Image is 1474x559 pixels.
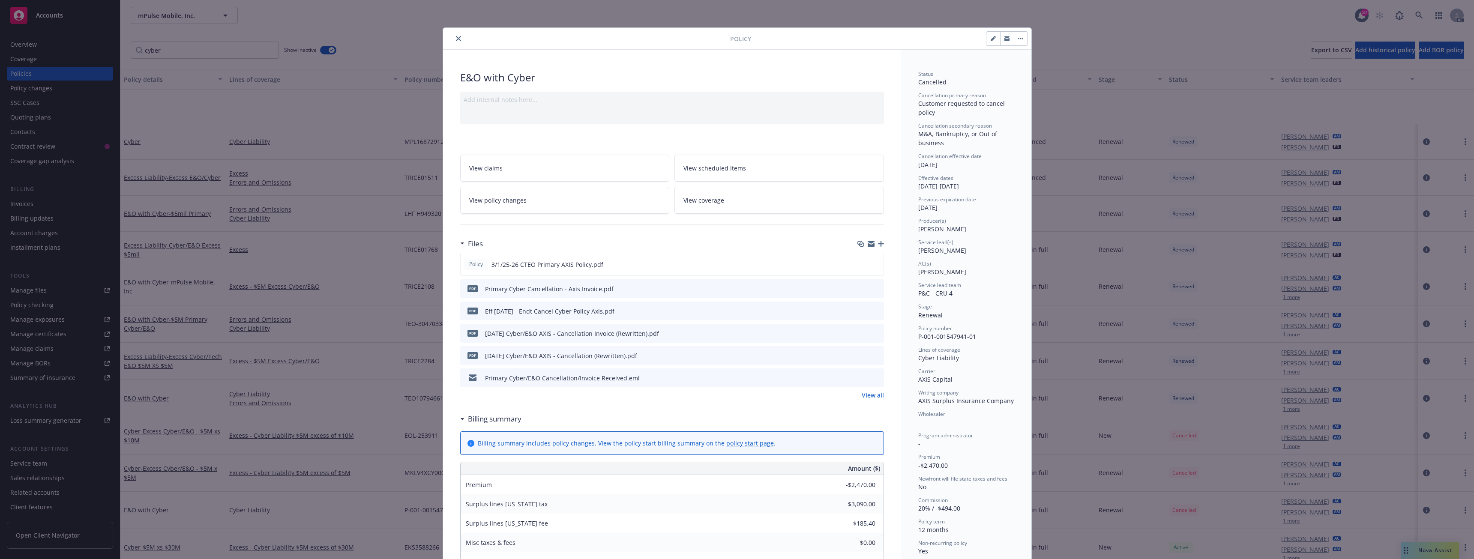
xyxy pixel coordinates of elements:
[730,34,751,43] span: Policy
[460,70,884,85] div: E&O with Cyber
[873,374,881,383] button: preview file
[872,260,880,269] button: preview file
[918,453,940,460] span: Premium
[468,238,483,249] h3: Files
[918,122,992,129] span: Cancellation secondary reason
[918,70,933,78] span: Status
[825,536,881,549] input: 0.00
[460,155,670,182] a: View claims
[485,374,640,383] div: Primary Cyber/E&O Cancellation/Invoice Received.eml
[918,239,953,246] span: Service lead(s)
[468,413,521,424] h3: Billing summary
[918,289,953,297] span: P&C - CRU 4
[848,464,880,473] span: Amount ($)
[825,498,881,511] input: 0.00
[467,260,485,268] span: Policy
[485,307,614,316] div: Eff [DATE] - Endt Cancel Cyber Policy Axis.pdf
[859,351,866,360] button: download file
[485,284,614,293] div: Primary Cyber Cancellation - Axis Invoice.pdf
[466,500,548,508] span: Surplus lines [US_STATE] tax
[469,164,503,173] span: View claims
[683,196,724,205] span: View coverage
[873,351,881,360] button: preview file
[918,92,986,99] span: Cancellation primary reason
[918,368,935,375] span: Carrier
[825,517,881,530] input: 0.00
[466,519,548,527] span: Surplus lines [US_STATE] fee
[918,78,947,86] span: Cancelled
[453,33,464,44] button: close
[674,155,884,182] a: View scheduled items
[918,526,949,534] span: 12 months
[918,130,999,147] span: M&A, Bankruptcy, or Out of business
[467,352,478,359] span: pdf
[918,410,945,418] span: Wholesaler
[918,161,938,169] span: [DATE]
[918,518,945,525] span: Policy term
[918,397,1014,405] span: AXIS Surplus Insurance Company
[859,260,866,269] button: download file
[918,432,973,439] span: Program administrator
[918,483,926,491] span: No
[918,174,953,182] span: Effective dates
[918,475,1007,482] span: Newfront will file state taxes and fees
[918,547,928,555] span: Yes
[859,374,866,383] button: download file
[918,418,920,426] span: -
[918,225,966,233] span: [PERSON_NAME]
[918,281,961,289] span: Service lead team
[674,187,884,214] a: View coverage
[918,268,966,276] span: [PERSON_NAME]
[918,332,976,341] span: P-001-001547941-01
[491,260,603,269] span: 3/1/25-26 CTEO Primary AXIS Policy.pdf
[918,217,946,224] span: Producer(s)
[726,439,774,447] a: policy start page
[464,95,881,104] div: Add internal notes here...
[918,174,1014,191] div: [DATE] - [DATE]
[478,439,776,448] div: Billing summary includes policy changes. View the policy start billing summary on the .
[918,389,959,396] span: Writing company
[862,391,884,400] a: View all
[918,203,938,212] span: [DATE]
[467,330,478,336] span: pdf
[467,308,478,314] span: pdf
[460,238,483,249] div: Files
[918,260,931,267] span: AC(s)
[918,353,1014,362] div: Cyber Liability
[859,307,866,316] button: download file
[485,351,637,360] div: [DATE] Cyber/E&O AXIS - Cancellation (Rewritten).pdf
[466,538,515,547] span: Misc taxes & fees
[873,284,881,293] button: preview file
[918,346,960,353] span: Lines of coverage
[918,539,967,547] span: Non-recurring policy
[918,196,976,203] span: Previous expiration date
[467,285,478,292] span: pdf
[918,246,966,254] span: [PERSON_NAME]
[918,152,982,160] span: Cancellation effective date
[683,164,746,173] span: View scheduled items
[918,496,948,504] span: Commission
[460,413,521,424] div: Billing summary
[873,307,881,316] button: preview file
[918,504,960,512] span: 20% / -$494.00
[859,329,866,338] button: download file
[918,375,953,383] span: AXIS Capital
[825,478,881,491] input: 0.00
[918,311,943,319] span: Renewal
[469,196,527,205] span: View policy changes
[918,303,932,310] span: Stage
[466,481,492,489] span: Premium
[918,439,920,448] span: -
[485,329,659,338] div: [DATE] Cyber/E&O AXIS - Cancellation Invoice (Rewritten).pdf
[873,329,881,338] button: preview file
[918,99,1007,117] span: Customer requested to cancel policy
[918,325,952,332] span: Policy number
[859,284,866,293] button: download file
[918,461,948,469] span: -$2,470.00
[460,187,670,214] a: View policy changes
